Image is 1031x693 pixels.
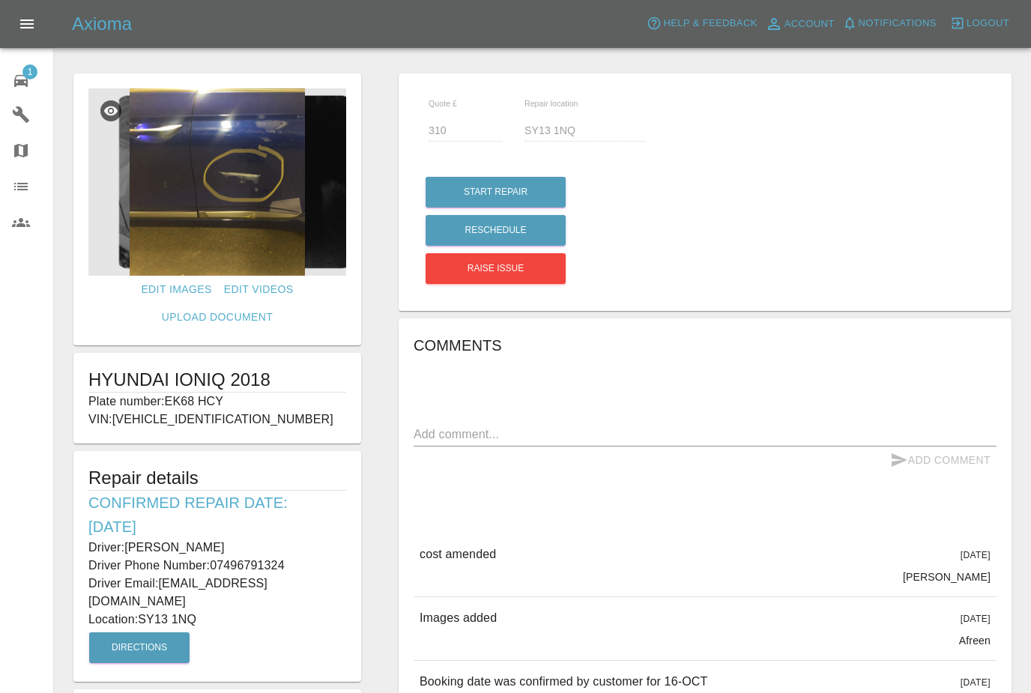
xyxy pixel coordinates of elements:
a: Edit Videos [218,276,300,303]
span: [DATE] [961,677,991,688]
p: Driver: [PERSON_NAME] [88,539,346,557]
h1: HYUNDAI IONIQ 2018 [88,368,346,392]
a: Account [761,12,838,36]
span: [DATE] [961,614,991,624]
h5: Axioma [72,12,132,36]
p: Afreen [959,633,991,648]
img: 758db699-2d47-4111-89d5-553dbd8570a5 [88,88,346,276]
span: [DATE] [961,550,991,560]
span: Help & Feedback [663,15,757,32]
p: Driver Phone Number: 07496791324 [88,557,346,575]
button: Start Repair [426,177,566,208]
span: 1 [22,64,37,79]
button: Notifications [838,12,940,35]
span: Logout [967,15,1009,32]
span: Repair location [524,99,578,108]
button: Directions [89,632,190,663]
p: Images added [420,609,497,627]
a: Upload Document [156,303,279,331]
button: Help & Feedback [643,12,761,35]
p: VIN: [VEHICLE_IDENTIFICATION_NUMBER] [88,411,346,429]
p: Location: SY13 1NQ [88,611,346,629]
p: [PERSON_NAME] [903,569,991,584]
button: Open drawer [9,6,45,42]
button: Raise issue [426,253,566,284]
p: cost amended [420,545,496,563]
button: Reschedule [426,215,566,246]
h6: Comments [414,333,997,357]
h6: Confirmed Repair Date: [DATE] [88,491,346,539]
span: Account [784,16,835,33]
p: Booking date was confirmed by customer for 16-OCT [420,673,707,691]
h5: Repair details [88,466,346,490]
a: Edit Images [135,276,217,303]
button: Logout [946,12,1013,35]
p: Plate number: EK68 HCY [88,393,346,411]
span: Quote £ [429,99,457,108]
p: Driver Email: [EMAIL_ADDRESS][DOMAIN_NAME] [88,575,346,611]
span: Notifications [859,15,937,32]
